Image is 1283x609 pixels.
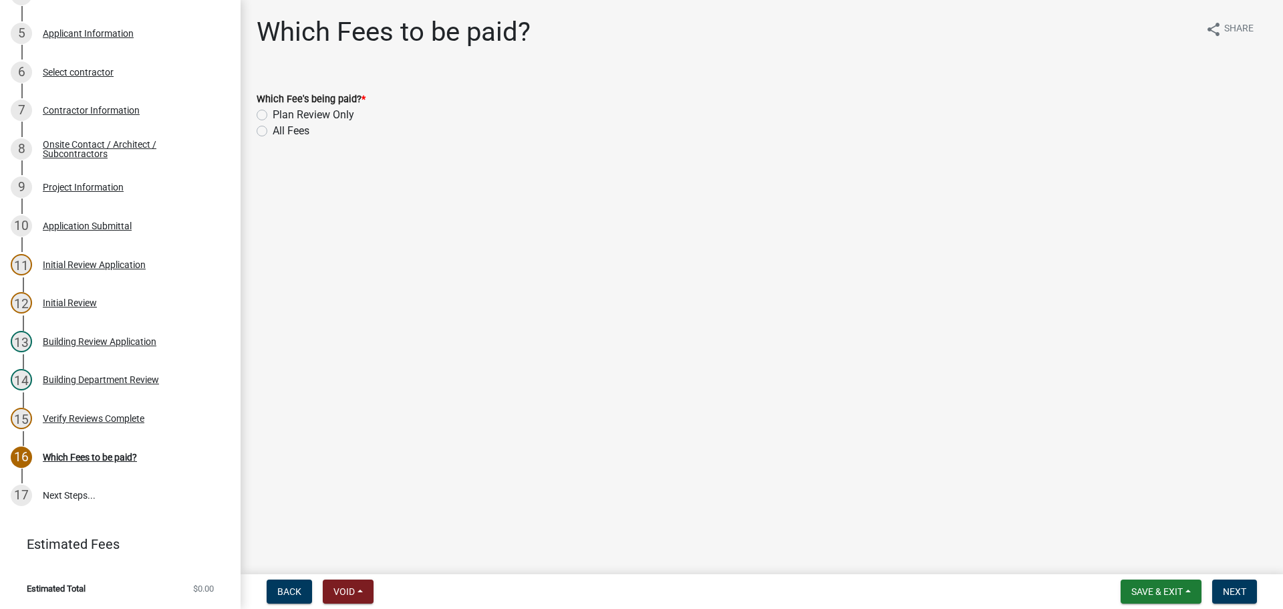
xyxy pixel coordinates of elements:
a: Estimated Fees [11,531,219,558]
div: Project Information [43,182,124,192]
div: 8 [11,138,32,160]
span: Estimated Total [27,584,86,593]
div: Contractor Information [43,106,140,115]
button: shareShare [1195,16,1264,42]
label: Plan Review Only [273,107,354,123]
div: Application Submittal [43,221,132,231]
label: Which Fee's being paid? [257,95,366,104]
button: Void [323,580,374,604]
div: Building Department Review [43,375,159,384]
div: Initial Review [43,298,97,308]
div: Verify Reviews Complete [43,414,144,423]
div: 6 [11,62,32,83]
div: 13 [11,331,32,352]
div: Select contractor [43,68,114,77]
div: 12 [11,292,32,314]
span: Next [1223,586,1246,597]
div: Building Review Application [43,337,156,346]
div: Applicant Information [43,29,134,38]
div: 14 [11,369,32,390]
div: Which Fees to be paid? [43,453,137,462]
span: Void [333,586,355,597]
div: 15 [11,408,32,429]
div: 7 [11,100,32,121]
label: All Fees [273,123,309,139]
span: Save & Exit [1131,586,1183,597]
button: Save & Exit [1121,580,1201,604]
span: Share [1224,21,1254,37]
div: Onsite Contact / Architect / Subcontractors [43,140,219,158]
span: Back [277,586,301,597]
div: 10 [11,215,32,237]
button: Next [1212,580,1257,604]
div: 17 [11,485,32,506]
div: 11 [11,254,32,275]
div: 16 [11,447,32,468]
span: $0.00 [193,584,214,593]
div: Initial Review Application [43,260,146,269]
h1: Which Fees to be paid? [257,16,531,48]
i: share [1205,21,1222,37]
div: 5 [11,23,32,44]
div: 9 [11,176,32,198]
button: Back [267,580,312,604]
